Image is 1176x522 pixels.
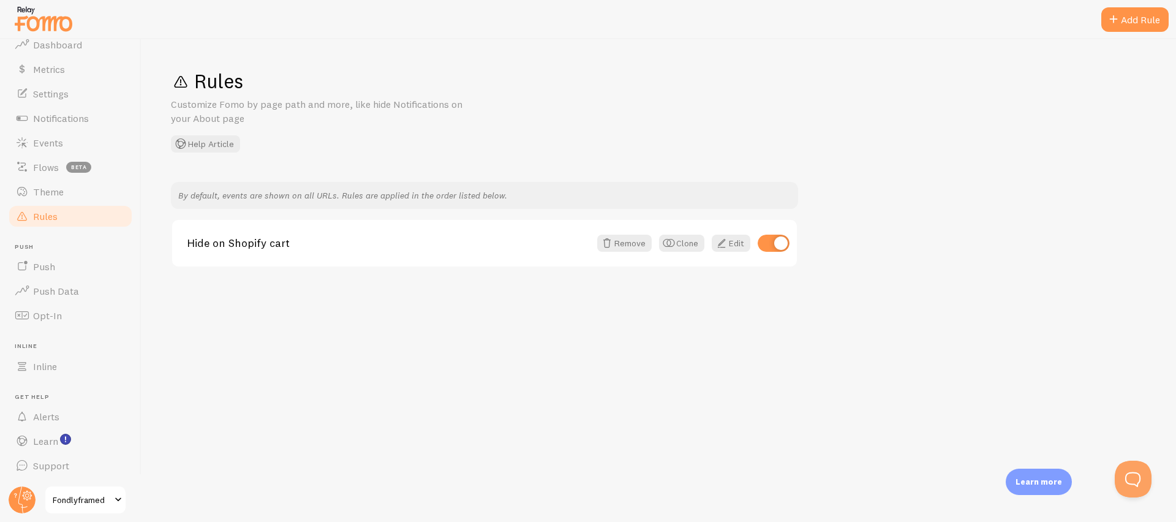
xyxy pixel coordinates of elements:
[7,429,134,453] a: Learn
[171,69,1147,94] h1: Rules
[7,155,134,180] a: Flows beta
[7,204,134,229] a: Rules
[1006,469,1072,495] div: Learn more
[15,342,134,350] span: Inline
[44,485,127,515] a: Fondlyframed
[33,410,59,423] span: Alerts
[187,238,590,249] a: Hide on Shopify cart
[1115,461,1151,497] iframe: Help Scout Beacon - Open
[33,285,79,297] span: Push Data
[33,186,64,198] span: Theme
[33,161,59,173] span: Flows
[33,88,69,100] span: Settings
[597,235,652,252] button: Remove
[7,57,134,81] a: Metrics
[33,260,55,273] span: Push
[7,130,134,155] a: Events
[171,97,465,126] p: Customize Fomo by page path and more, like hide Notifications on your About page
[7,106,134,130] a: Notifications
[66,162,91,173] span: beta
[33,435,58,447] span: Learn
[60,434,71,445] svg: <p>Watch New Feature Tutorials!</p>
[659,235,704,252] button: Clone
[7,32,134,57] a: Dashboard
[178,189,791,202] p: By default, events are shown on all URLs. Rules are applied in the order listed below.
[33,309,62,322] span: Opt-In
[33,137,63,149] span: Events
[33,460,69,472] span: Support
[33,112,89,124] span: Notifications
[7,81,134,106] a: Settings
[33,63,65,75] span: Metrics
[7,354,134,379] a: Inline
[171,135,240,153] button: Help Article
[7,404,134,429] a: Alerts
[712,235,750,252] a: Edit
[13,3,74,34] img: fomo-relay-logo-orange.svg
[1016,476,1062,488] p: Learn more
[15,243,134,251] span: Push
[33,210,58,222] span: Rules
[33,39,82,51] span: Dashboard
[53,493,111,507] span: Fondlyframed
[7,453,134,478] a: Support
[15,393,134,401] span: Get Help
[7,279,134,303] a: Push Data
[7,303,134,328] a: Opt-In
[7,180,134,204] a: Theme
[33,360,57,373] span: Inline
[7,254,134,279] a: Push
